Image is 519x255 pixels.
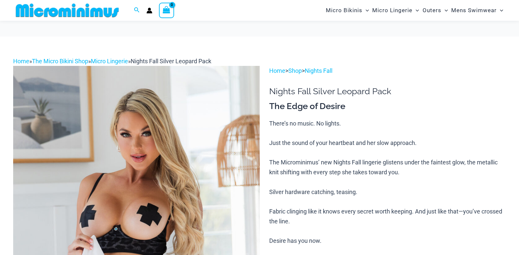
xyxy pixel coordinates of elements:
span: Menu Toggle [497,2,503,19]
span: Nights Fall Silver Leopard Pack [131,58,211,65]
a: View Shopping Cart, empty [159,3,174,18]
h1: Nights Fall Silver Leopard Pack [269,86,506,97]
nav: Site Navigation [323,1,506,20]
a: The Micro Bikini Shop [32,58,88,65]
a: Micro Lingerie [91,58,128,65]
img: MM SHOP LOGO FLAT [13,3,121,18]
span: » » » [13,58,211,65]
span: Menu Toggle [362,2,369,19]
a: Mens SwimwearMenu ToggleMenu Toggle [450,2,505,19]
span: Outers [423,2,441,19]
p: > > [269,66,506,76]
span: Menu Toggle [412,2,419,19]
a: Micro BikinisMenu ToggleMenu Toggle [324,2,371,19]
a: Micro LingerieMenu ToggleMenu Toggle [371,2,421,19]
a: Home [269,67,285,74]
a: Account icon link [146,8,152,14]
span: Micro Bikinis [326,2,362,19]
span: Micro Lingerie [372,2,412,19]
h3: The Edge of Desire [269,101,506,112]
a: Home [13,58,29,65]
span: Mens Swimwear [451,2,497,19]
span: Menu Toggle [441,2,448,19]
a: OutersMenu ToggleMenu Toggle [421,2,450,19]
a: Nights Fall [305,67,332,74]
a: Shop [288,67,302,74]
a: Search icon link [134,6,140,14]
